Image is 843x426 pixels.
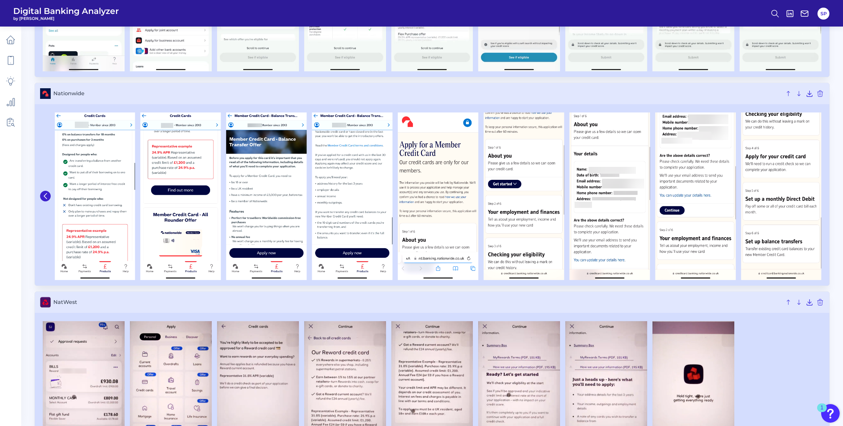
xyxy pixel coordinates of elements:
[13,6,119,16] span: Digital Banking Analyzer
[817,8,829,20] button: SP
[53,299,782,305] span: NatWest
[13,16,119,21] span: by [PERSON_NAME]
[741,112,821,280] img: Nationwide
[483,112,564,280] img: Nationwide
[226,112,307,280] img: Nationwide
[655,112,736,280] img: Nationwide
[398,112,478,280] img: Nationwide
[569,112,650,280] img: Nationwide
[53,90,782,97] span: Nationwide
[312,112,393,280] img: Nationwide
[820,408,823,416] div: 1
[821,404,840,423] button: Open Resource Center, 1 new notification
[55,112,135,280] img: Nationwide
[140,112,221,280] img: Nationwide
